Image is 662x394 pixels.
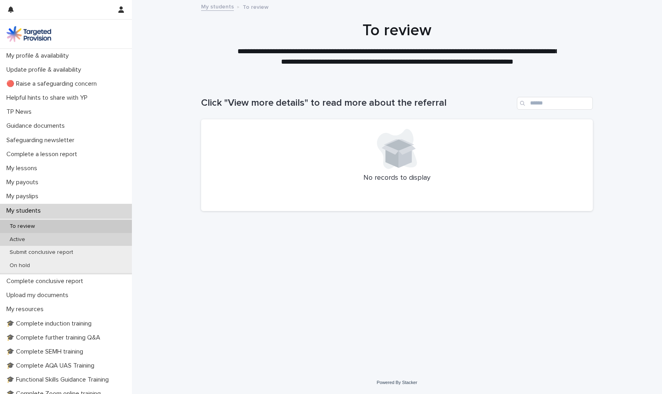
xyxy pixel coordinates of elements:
a: Powered By Stacker [377,380,417,385]
p: Active [3,236,32,243]
h1: Click "View more details" to read more about the referral [201,97,514,109]
p: My students [3,207,47,215]
p: 🎓 Complete further training Q&A [3,334,107,342]
img: M5nRWzHhSzIhMunXDL62 [6,26,51,42]
p: Complete conclusive report [3,277,90,285]
a: My students [201,2,234,11]
p: Upload my documents [3,291,75,299]
p: My lessons [3,165,44,172]
p: Helpful hints to share with YP [3,94,94,102]
p: Submit conclusive report [3,249,80,256]
p: Guidance documents [3,122,71,130]
p: Update profile & availability [3,66,88,74]
p: My payouts [3,179,45,186]
input: Search [517,97,593,110]
p: To review [3,223,41,230]
p: 🎓 Complete SEMH training [3,348,90,356]
p: My profile & availability [3,52,75,60]
p: Complete a lesson report [3,151,84,158]
p: 🎓 Complete AQA UAS Training [3,362,101,370]
p: My resources [3,306,50,313]
p: TP News [3,108,38,116]
p: Safeguarding newsletter [3,137,81,144]
p: To review [243,2,269,11]
p: On hold [3,262,36,269]
p: No records to display [211,174,583,183]
h1: To review [201,21,593,40]
p: My payslips [3,193,45,200]
p: 🔴 Raise a safeguarding concern [3,80,103,88]
p: 🎓 Complete induction training [3,320,98,328]
p: 🎓 Functional Skills Guidance Training [3,376,115,384]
